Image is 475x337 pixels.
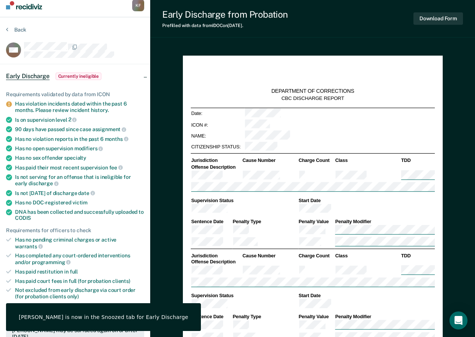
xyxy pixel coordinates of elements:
th: Penalty Type [232,218,298,225]
th: Penalty Modifier [335,313,435,320]
div: Open Intercom Messenger [449,311,467,329]
span: only) [67,293,79,299]
th: Supervision Status [190,293,298,299]
div: Has completed any court-ordered interventions and/or [15,252,144,265]
span: assignment [92,126,126,132]
span: specialty [64,155,86,161]
span: clients) [112,278,130,284]
div: Early Discharge from Probation [162,9,288,20]
div: Has no pending criminal charges or active [15,237,144,249]
button: Back [6,26,26,33]
td: CITIZENSHIP STATUS: [190,141,244,153]
div: Has paid their most recent supervision [15,164,144,171]
span: discharge [29,180,59,186]
div: Has paid court fees in full (for probation [15,278,144,284]
div: Requirements validated by data from ICON [6,91,144,98]
span: date [78,190,95,196]
th: Class [335,157,401,164]
span: fee [109,165,123,171]
th: Offense Description [190,259,242,265]
span: months [105,136,128,142]
th: Supervision Status [190,197,298,204]
th: Penalty Modifier [335,218,435,225]
th: Penalty Type [232,313,298,320]
div: DNA has been collected and successfully uploaded to [15,209,144,222]
img: Recidiviz [6,1,42,9]
td: Date: [190,108,244,119]
div: Has violation incidents dated within the past 6 months. Please review incident history. [15,101,144,113]
div: Requirements for officers to check [6,227,144,234]
span: modifiers [74,145,103,151]
div: Has no DOC-registered [15,199,144,206]
div: Has paid restitution in [15,269,144,275]
td: ICON #: [190,119,244,130]
th: Penalty Value [298,313,334,320]
span: warrants [15,243,43,249]
th: Sentence Date [190,218,232,225]
span: Currently ineligible [56,73,102,80]
div: CBC DISCHARGE REPORT [281,95,344,101]
th: Charge Count [298,252,334,259]
th: Sentence Date [190,313,232,320]
th: Penalty Value [298,218,334,225]
span: 2 [68,116,77,122]
span: Early Discharge [6,73,50,80]
th: Class [335,252,401,259]
div: Is on supervision level [15,116,144,123]
th: TDD [400,252,434,259]
th: Cause Number [242,157,298,164]
div: Has no open supervision [15,145,144,152]
th: Charge Count [298,157,334,164]
th: Start Date [298,293,434,299]
span: victim [72,199,87,206]
div: Not excluded from early discharge via court order (for probation clients [15,287,144,300]
div: Has no sex offender [15,155,144,161]
th: Offense Description [190,163,242,170]
th: Jurisdiction [190,252,242,259]
div: Prefilled with data from IDOC on [DATE] . [162,23,288,28]
th: Start Date [298,197,434,204]
td: NAME: [190,130,244,142]
div: 90 days have passed since case [15,126,144,133]
th: TDD [400,157,434,164]
th: Jurisdiction [190,157,242,164]
div: DEPARTMENT OF CORRECTIONS [271,88,354,95]
span: programming [32,259,71,265]
span: CODIS [15,215,31,221]
th: Cause Number [242,252,298,259]
div: Is not serving for an offense that is ineligible for early [15,174,144,187]
div: [PERSON_NAME] is now in the Snoozed tab for Early Discharge [19,314,188,320]
div: Has no violation reports in the past 6 [15,136,144,142]
span: full [70,269,78,275]
button: Download Form [413,12,463,25]
div: Is not [DATE] of discharge [15,190,144,196]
